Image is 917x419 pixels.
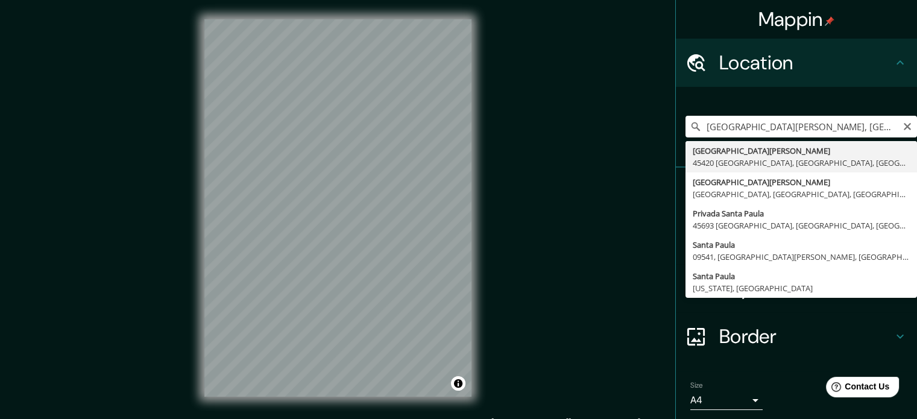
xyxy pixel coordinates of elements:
div: Santa Paula [693,270,910,282]
div: [GEOGRAPHIC_DATA][PERSON_NAME] [693,145,910,157]
h4: Location [719,51,893,75]
div: [GEOGRAPHIC_DATA], [GEOGRAPHIC_DATA], [GEOGRAPHIC_DATA] [693,188,910,200]
div: Border [676,312,917,361]
div: 09541, [GEOGRAPHIC_DATA][PERSON_NAME], [GEOGRAPHIC_DATA], [GEOGRAPHIC_DATA] [693,251,910,263]
div: Privada Santa Paula [693,207,910,219]
div: [GEOGRAPHIC_DATA][PERSON_NAME] [693,176,910,188]
h4: Mappin [758,7,835,31]
div: Style [676,216,917,264]
canvas: Map [204,19,471,397]
div: A4 [690,391,763,410]
label: Size [690,380,703,391]
h4: Border [719,324,893,348]
div: Location [676,39,917,87]
button: Clear [903,120,912,131]
div: [US_STATE], [GEOGRAPHIC_DATA] [693,282,910,294]
div: 45693 [GEOGRAPHIC_DATA], [GEOGRAPHIC_DATA], [GEOGRAPHIC_DATA] [693,219,910,232]
div: Pins [676,168,917,216]
iframe: Help widget launcher [810,372,904,406]
div: Layout [676,264,917,312]
input: Pick your city or area [685,116,917,137]
div: 45420 [GEOGRAPHIC_DATA], [GEOGRAPHIC_DATA], [GEOGRAPHIC_DATA] [693,157,910,169]
div: Santa Paula [693,239,910,251]
button: Toggle attribution [451,376,465,391]
h4: Layout [719,276,893,300]
img: pin-icon.png [825,16,834,26]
